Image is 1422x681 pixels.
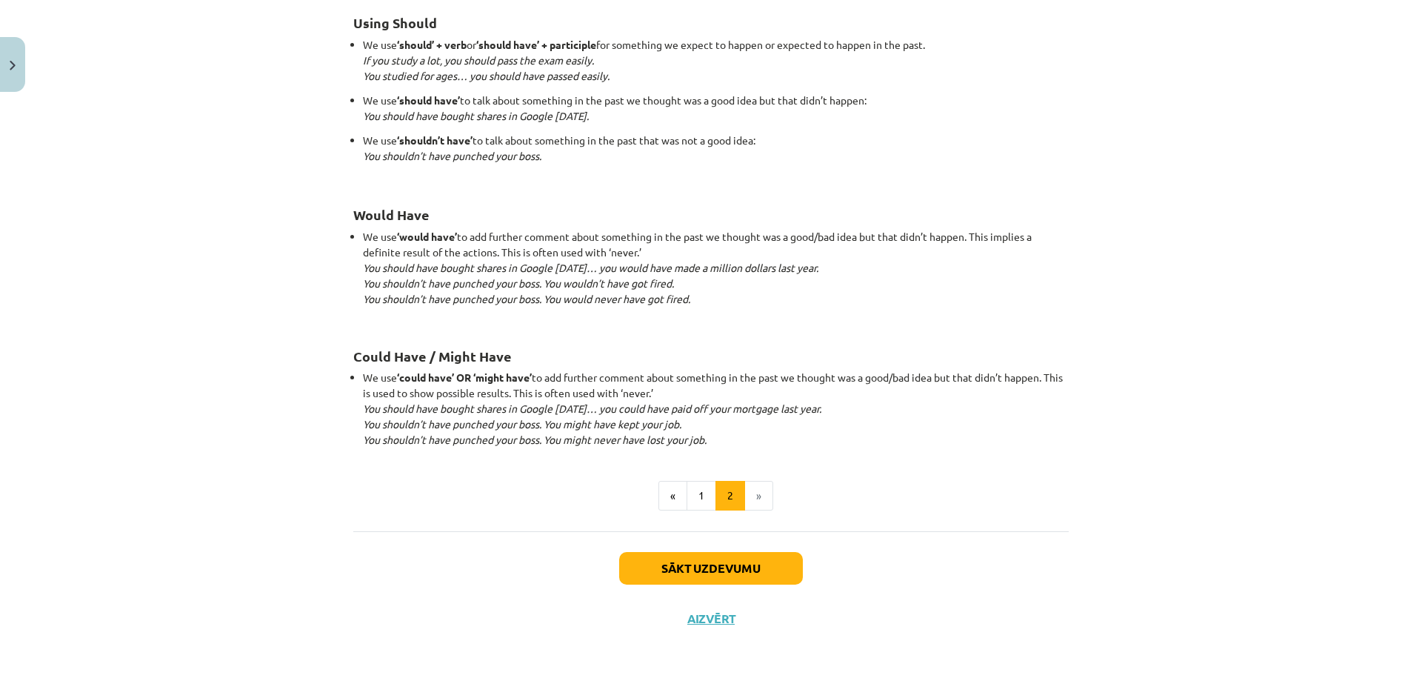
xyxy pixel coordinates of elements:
strong: Could Have / Might Have [353,348,512,365]
button: Sākt uzdevumu [619,552,803,585]
strong: ‘shouldn’t have’ [397,133,473,147]
button: Aizvērt [683,611,739,626]
em: You studied for ages… you should have passed easily. [363,69,610,82]
strong: ‘should have’ + participle [476,38,596,51]
strong: ‘could have’ OR ‘might have’ [397,371,532,384]
nav: Page navigation example [353,481,1069,511]
strong: ‘should have’ [397,93,460,107]
em: If you study a lot, you should pass the exam easily. [363,53,594,67]
em: You should have bought shares in Google [DATE]. [363,109,589,122]
li: We use to add further comment about something in the past we thought was a good/bad idea but that... [363,370,1069,448]
em: You should have bought shares in Google [DATE]… you would have made a million dollars last year. [363,261,818,274]
p: We use to talk about something in the past we thought was a good idea but that didn’t happen: [363,93,1069,124]
em: You shouldn’t have punched your boss. You might have kept your job. [363,417,681,431]
em: You should have bought shares in Google [DATE]… you could have paid off your mortgage last year. [363,402,821,415]
img: icon-close-lesson-0947bae3869378f0d4975bcd49f059093ad1ed9edebbc8119c70593378902aed.svg [10,61,16,70]
em: You shouldn’t have punched your boss. [363,149,541,162]
em: You shouldn’t have punched your boss. You might never have lost your job. [363,433,707,446]
button: « [658,481,687,511]
button: 2 [715,481,745,511]
strong: Would Have [353,206,430,223]
p: We use to talk about something in the past that was not a good idea: [363,133,1069,179]
em: You shouldn’t have punched your boss. You would never have got fired. [363,292,690,305]
em: You shouldn’t have punched your boss. You wouldn’t have got fired. [363,276,674,290]
p: We use or for something we expect to happen or expected to happen in the past. [363,37,1069,84]
strong: Using Should [353,14,437,31]
li: We use to add further comment about something in the past we thought was a good/bad idea but that... [363,229,1069,322]
strong: ‘should’ + verb [397,38,467,51]
button: 1 [687,481,716,511]
strong: ‘would have’ [397,230,457,243]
